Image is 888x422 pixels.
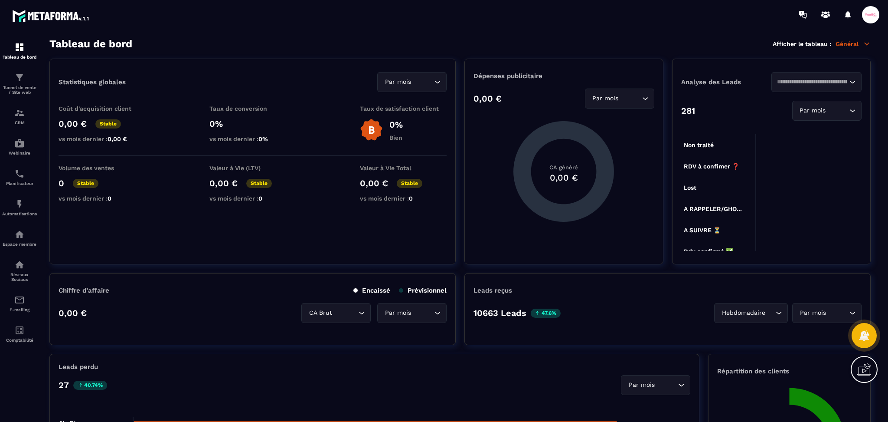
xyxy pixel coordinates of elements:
p: Tunnel de vente / Site web [2,85,37,95]
p: vs mois dernier : [59,195,145,202]
p: 0,00 € [209,178,238,188]
div: Search for option [377,72,447,92]
p: Bien [389,134,403,141]
span: 0% [258,135,268,142]
p: CRM [2,120,37,125]
tspan: A SUIVRE ⏳ [684,227,721,234]
tspan: Rdv confirmé ✅ [684,248,734,255]
p: Comptabilité [2,338,37,343]
span: Hebdomadaire [720,308,767,318]
input: Search for option [767,308,774,318]
p: Encaissé [353,287,390,294]
div: Search for option [585,89,654,109]
a: formationformationTableau de bord [2,36,37,66]
a: emailemailE-mailing [2,288,37,319]
p: Stable [397,179,422,188]
span: 0 [108,195,111,202]
span: 0 [409,195,413,202]
img: formation [14,42,25,53]
h3: Tableau de bord [49,38,132,50]
p: Tableau de bord [2,55,37,59]
p: Général [836,40,871,48]
p: 10663 Leads [473,308,526,318]
img: scheduler [14,168,25,179]
p: Volume des ventes [59,165,145,171]
img: b-badge-o.b3b20ee6.svg [360,119,383,142]
p: 0,00 € [59,119,87,129]
span: Par mois [383,308,413,318]
input: Search for option [413,77,432,87]
p: Stable [73,179,98,188]
p: Taux de conversion [209,105,296,112]
img: formation [14,108,25,118]
a: formationformationTunnel de vente / Site web [2,66,37,101]
p: 281 [681,105,695,116]
p: Répartition des clients [717,367,862,375]
tspan: Non traité [684,142,714,148]
tspan: Lost [684,184,696,191]
p: Prévisionnel [399,287,447,294]
p: Coût d'acquisition client [59,105,145,112]
span: 0 [258,195,262,202]
input: Search for option [828,106,847,115]
p: vs mois dernier : [59,135,145,142]
p: 47.6% [531,309,561,318]
p: 0% [209,119,296,129]
img: formation [14,73,25,83]
img: social-network [14,260,25,270]
p: Statistiques globales [59,78,126,86]
input: Search for option [777,77,847,87]
input: Search for option [828,308,847,318]
span: CA Brut [307,308,334,318]
a: social-networksocial-networkRéseaux Sociaux [2,253,37,288]
a: automationsautomationsEspace membre [2,223,37,253]
p: 0,00 € [473,93,502,104]
input: Search for option [620,94,640,103]
input: Search for option [334,308,356,318]
img: accountant [14,325,25,336]
p: Valeur à Vie (LTV) [209,165,296,171]
a: formationformationCRM [2,101,37,132]
p: Webinaire [2,151,37,155]
a: automationsautomationsWebinaire [2,132,37,162]
p: Réseaux Sociaux [2,272,37,282]
img: automations [14,229,25,240]
img: logo [12,8,90,23]
p: Planificateur [2,181,37,186]
p: 0,00 € [360,178,388,188]
a: accountantaccountantComptabilité [2,319,37,349]
p: Valeur à Vie Total [360,165,447,171]
span: Par mois [627,380,656,390]
p: 0,00 € [59,308,87,318]
p: Afficher le tableau : [773,40,831,47]
div: Search for option [792,101,862,121]
p: Leads reçus [473,287,512,294]
div: Search for option [301,303,371,323]
p: vs mois dernier : [209,135,296,142]
span: 0,00 € [108,135,127,142]
img: automations [14,199,25,209]
p: Chiffre d’affaire [59,287,109,294]
p: Automatisations [2,211,37,216]
img: automations [14,138,25,148]
p: vs mois dernier : [360,195,447,202]
p: Espace membre [2,242,37,247]
span: Par mois [798,308,828,318]
input: Search for option [413,308,432,318]
p: E-mailing [2,307,37,312]
div: Search for option [771,72,862,92]
div: Search for option [621,375,690,395]
a: automationsautomationsAutomatisations [2,192,37,223]
p: Stable [95,119,121,129]
div: Search for option [377,303,447,323]
p: Stable [246,179,272,188]
p: vs mois dernier : [209,195,296,202]
input: Search for option [656,380,676,390]
p: Leads perdu [59,363,98,371]
p: 0% [389,119,403,130]
img: email [14,295,25,305]
p: 27 [59,380,69,390]
div: Search for option [714,303,788,323]
tspan: A RAPPELER/GHO... [684,205,742,212]
p: 40.74% [73,381,107,390]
